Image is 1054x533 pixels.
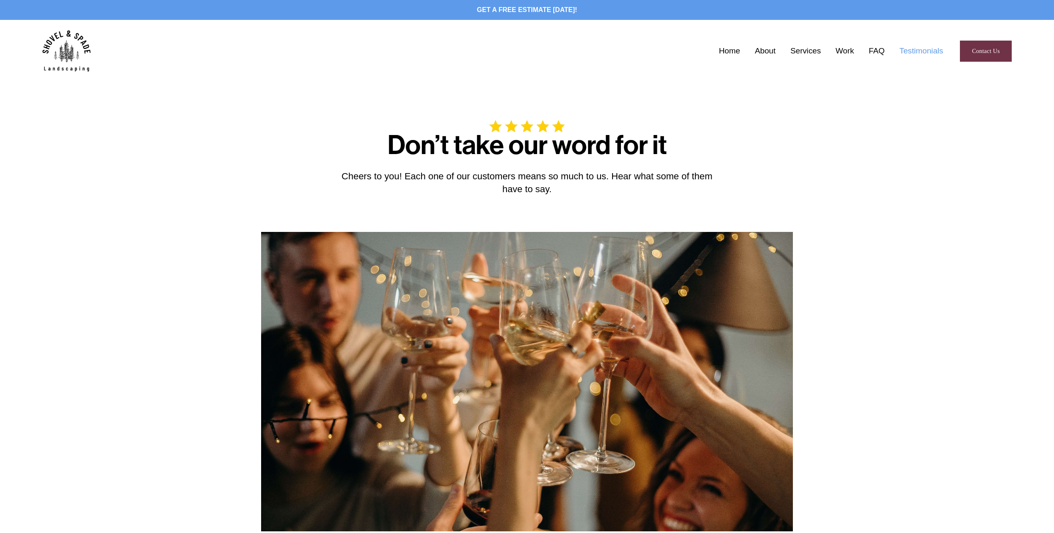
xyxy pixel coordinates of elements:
[719,45,740,58] a: Home
[899,45,943,58] a: Testimonials
[836,45,854,58] a: Work
[755,45,775,58] a: About
[960,41,1012,62] a: Contact Us
[790,45,821,58] a: Services
[334,170,720,196] p: Cheers to you! Each one of our customers means so much to us. Hear what some of them have to say.
[334,133,720,158] h1: Don’t take our word for it
[869,45,884,58] a: FAQ
[42,30,91,72] img: Shovel &amp; Spade Landscaping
